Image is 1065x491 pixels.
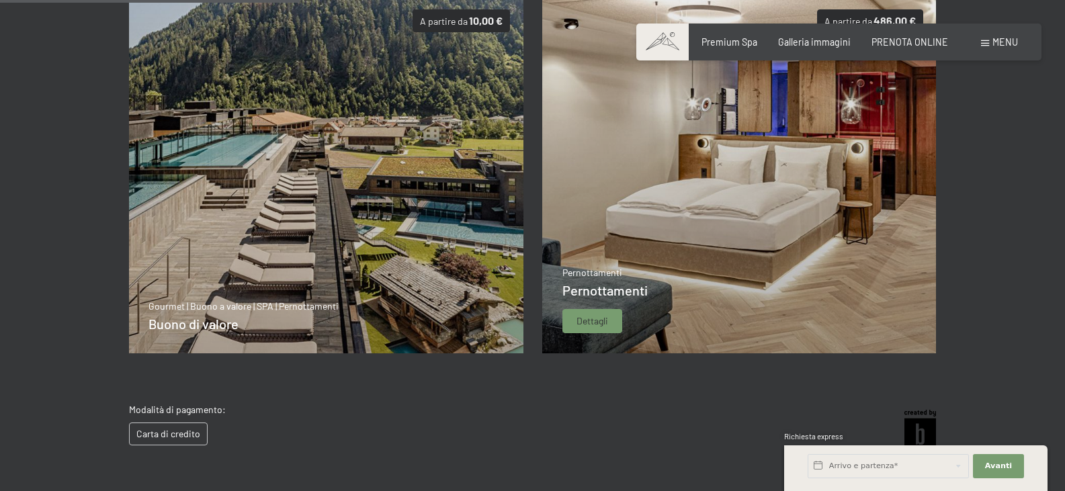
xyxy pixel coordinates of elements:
a: Premium Spa [701,36,757,48]
span: Menu [992,36,1018,48]
a: PRENOTA ONLINE [871,36,948,48]
button: Avanti [973,454,1024,478]
a: Galleria immagini [778,36,851,48]
span: Avanti [985,461,1012,472]
span: Richiesta express [784,432,843,441]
